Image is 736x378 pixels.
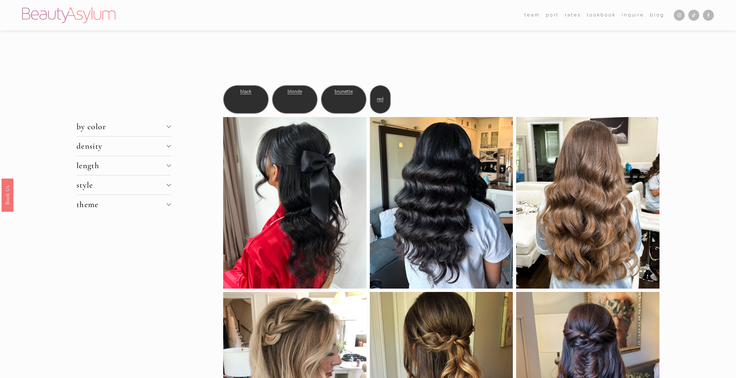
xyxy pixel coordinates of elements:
button: length [77,156,171,175]
a: red [377,96,383,102]
a: port [546,11,559,20]
span: team [524,11,540,19]
a: Rates [565,11,581,20]
a: folder dropdown [524,11,540,20]
button: density [77,137,171,156]
a: black [240,89,251,94]
a: brunette [335,89,353,94]
a: Blog [650,11,664,20]
a: Lookbook [587,11,616,20]
img: Beauty Asylum | Bridal Hair &amp; Makeup Charlotte &amp; Atlanta [22,7,115,23]
span: style [77,180,167,190]
span: density [77,141,167,151]
a: Inquire [622,11,644,20]
span: by color [77,122,167,132]
a: Instagram [674,10,685,21]
span: length [77,161,167,171]
a: Book Us [2,178,13,211]
button: style [77,175,171,195]
a: blonde [288,89,302,94]
button: by color [77,117,171,136]
span: theme [77,199,167,210]
a: TikTok [688,10,699,21]
button: theme [77,195,171,214]
a: Facebook [703,10,714,21]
